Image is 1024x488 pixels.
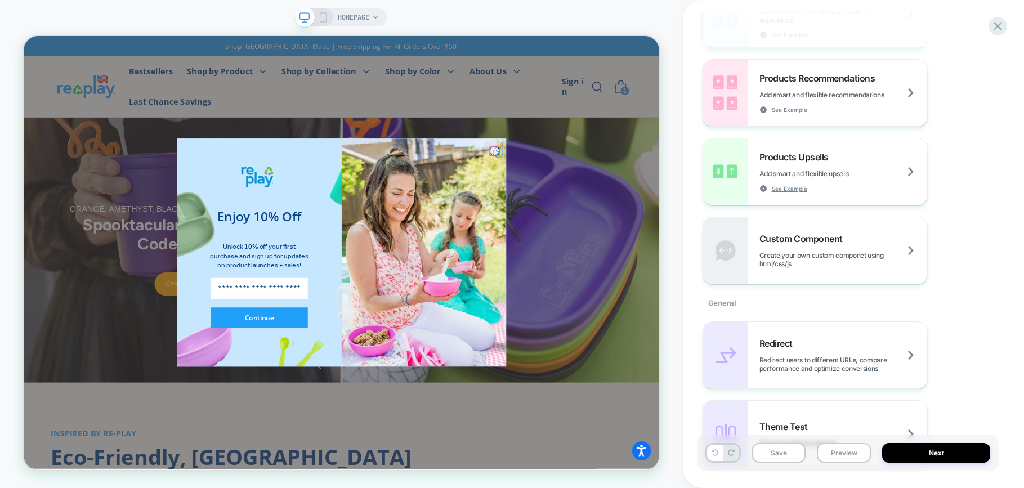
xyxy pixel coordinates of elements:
[249,323,379,351] input: Enter your email address
[772,31,807,39] span: See Example
[759,251,927,268] span: Create your own custom componet using html/css/js
[759,151,834,163] span: Products Upsells
[882,443,990,463] button: Next
[759,421,813,432] span: Theme Test
[759,73,880,84] span: Products Recommendations
[772,185,807,192] span: See Example
[249,275,380,311] span: Unlock 10% off your first purchase and sign up for updates on product launches + sales!
[759,233,848,244] span: Custom Component
[759,338,798,349] span: Redirect
[817,443,871,463] button: Preview
[424,137,643,441] img: 6651562b-a286-428c-a907-23010d80516a.jpeg
[289,165,334,211] img: Re-Play Logo
[621,146,635,160] button: Close dialog
[258,229,370,252] span: Enjoy 10% Off
[338,8,369,26] span: HOMEPAGE
[759,356,927,373] span: Redirect users to different URLs, compare performance and optimize conversions
[759,91,913,99] span: Add smart and flexible recommendations
[759,7,927,24] span: Add content and enrich your store's experience
[703,284,928,321] div: General
[752,443,806,463] button: Save
[249,362,379,389] button: Continue
[772,106,807,114] span: See Example
[759,169,878,178] span: Add smart and flexible upsells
